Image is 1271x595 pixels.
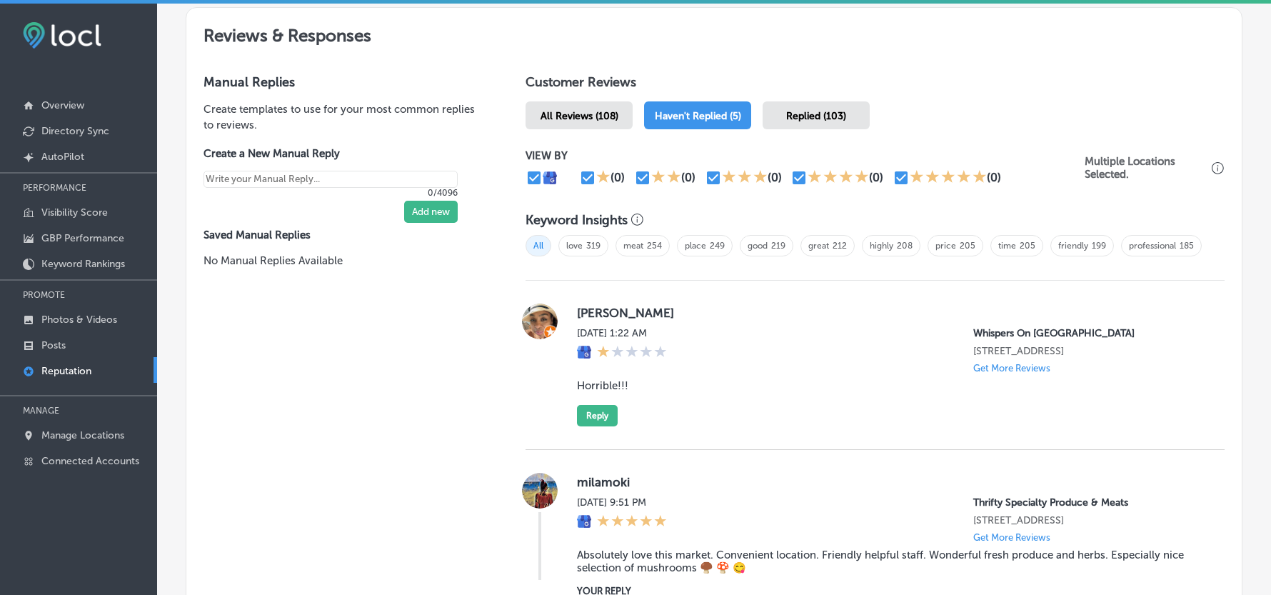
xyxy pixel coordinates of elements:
p: Thrifty Specialty Produce & Meats [973,496,1202,509]
label: milamoki [577,475,1202,489]
button: Reply [577,405,618,426]
p: 2135 Palm Bay Rd NE [973,514,1202,526]
p: Overview [41,99,84,111]
label: Create a New Manual Reply [204,147,458,160]
p: Reputation [41,365,91,377]
a: time [998,241,1016,251]
a: 319 [586,241,601,251]
div: 5 Stars [597,514,667,530]
p: Visibility Score [41,206,108,219]
h1: Customer Reviews [526,74,1225,96]
blockquote: Absolutely love this market. Convenient location. Friendly helpful staff. Wonderful fresh produce... [577,549,1202,574]
blockquote: Horrible!!! [577,379,1202,392]
p: Create templates to use for your most common replies to reviews. [204,101,480,133]
a: friendly [1058,241,1088,251]
a: place [685,241,706,251]
span: All Reviews (108) [541,110,618,122]
span: All [526,235,551,256]
a: 219 [771,241,785,251]
span: Replied (103) [786,110,846,122]
div: (0) [681,171,695,184]
p: GBP Performance [41,232,124,244]
div: 1 Star [597,345,667,361]
label: [DATE] 9:51 PM [577,496,667,509]
div: 2 Stars [651,169,681,186]
a: good [748,241,768,251]
a: love [566,241,583,251]
div: (0) [611,171,625,184]
a: 249 [710,241,725,251]
p: Manage Locations [41,429,124,441]
p: AutoPilot [41,151,84,163]
div: 5 Stars [910,169,987,186]
a: 185 [1180,241,1194,251]
a: 199 [1092,241,1106,251]
p: Whispers On Havana [973,327,1202,339]
label: Saved Manual Replies [204,229,480,241]
p: 0/4096 [204,188,458,198]
a: highly [870,241,893,251]
div: (0) [768,171,782,184]
a: 208 [897,241,913,251]
div: 3 Stars [722,169,768,186]
div: 4 Stars [808,169,869,186]
p: Multiple Locations Selected. [1085,155,1208,181]
p: Posts [41,339,66,351]
p: Get More Reviews [973,532,1050,543]
div: 1 Star [596,169,611,186]
a: meat [623,241,643,251]
p: 1535 South Havana Street a [973,345,1202,357]
label: [DATE] 1:22 AM [577,327,667,339]
a: 205 [960,241,975,251]
div: (0) [987,171,1001,184]
a: great [808,241,829,251]
p: No Manual Replies Available [204,253,480,269]
textarea: Create your Quick Reply [204,171,458,188]
p: Get More Reviews [973,363,1050,374]
p: Photos & Videos [41,314,117,326]
p: VIEW BY [526,149,1085,162]
a: 254 [647,241,662,251]
div: (0) [869,171,883,184]
p: Connected Accounts [41,455,139,467]
h2: Reviews & Responses [186,8,1242,57]
h3: Manual Replies [204,74,480,90]
button: Add new [404,201,458,223]
h3: Keyword Insights [526,212,628,228]
a: 212 [833,241,847,251]
a: 205 [1020,241,1035,251]
span: Haven't Replied (5) [655,110,741,122]
p: Directory Sync [41,125,109,137]
a: price [935,241,956,251]
img: fda3e92497d09a02dc62c9cd864e3231.png [23,22,101,49]
a: professional [1129,241,1176,251]
p: Keyword Rankings [41,258,125,270]
label: [PERSON_NAME] [577,306,1202,320]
